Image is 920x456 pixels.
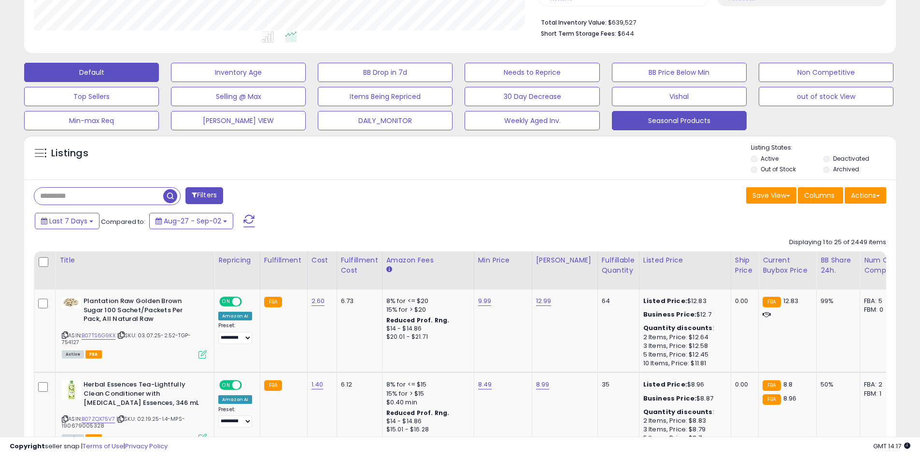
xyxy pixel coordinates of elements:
div: Title [59,255,210,265]
div: FBA: 2 [864,380,896,389]
span: ON [220,298,232,306]
span: OFF [241,381,256,389]
span: 8.96 [783,394,797,403]
button: Seasonal Products [612,111,747,130]
div: $0.40 min [386,398,467,407]
div: 50% [821,380,852,389]
a: 2.60 [311,296,325,306]
div: 35 [602,380,632,389]
div: [PERSON_NAME] [536,255,594,265]
button: Needs to Reprice [465,63,599,82]
b: Quantity discounts [643,323,713,332]
b: Reduced Prof. Rng. [386,409,450,417]
span: 8.8 [783,380,793,389]
span: Compared to: [101,217,145,226]
div: 15% for > $15 [386,389,467,398]
small: FBA [763,394,780,405]
div: $12.7 [643,310,723,319]
b: Business Price: [643,310,696,319]
div: Displaying 1 to 25 of 2449 items [789,238,886,247]
button: Vishal [612,87,747,106]
div: Repricing [218,255,256,265]
b: Short Term Storage Fees: [541,29,616,38]
img: 41DF--BdCVL._SL40_.jpg [62,297,81,308]
div: Current Buybox Price [763,255,812,276]
div: Fulfillable Quantity [602,255,635,276]
button: DAILY_MONITOR [318,111,453,130]
span: 12.83 [783,296,799,305]
div: Amazon AI [218,395,252,404]
div: $12.83 [643,297,723,305]
div: Amazon AI [218,312,252,320]
b: Reduced Prof. Rng. [386,316,450,324]
span: Last 7 Days [49,216,87,226]
div: seller snap | | [10,442,168,451]
b: Business Price: [643,394,696,403]
button: Default [24,63,159,82]
div: 2 Items, Price: $8.83 [643,416,723,425]
button: 30 Day Decrease [465,87,599,106]
a: 12.99 [536,296,552,306]
b: Herbal Essences Tea-Lightfully Clean Conditioner with [MEDICAL_DATA] Essences, 346 mL [84,380,201,410]
button: Filters [185,187,223,204]
span: OFF [241,298,256,306]
div: $8.96 [643,380,723,389]
button: Actions [845,187,886,204]
div: 99% [821,297,852,305]
a: B07TS6G9KX [82,332,115,340]
label: Archived [833,165,859,173]
button: Columns [798,187,843,204]
button: Min-max Req [24,111,159,130]
span: ON [220,381,232,389]
div: Amazon Fees [386,255,470,265]
button: Non Competitive [759,63,893,82]
small: FBA [264,380,282,391]
div: : [643,324,723,332]
a: B07ZQX75V7 [82,415,115,423]
button: Last 7 Days [35,213,99,229]
small: Amazon Fees. [386,265,392,274]
div: Listed Price [643,255,727,265]
div: : [643,408,723,416]
button: Aug-27 - Sep-02 [149,213,233,229]
button: Items Being Repriced [318,87,453,106]
div: Preset: [218,322,253,344]
img: 61uF5eCw3mL._SL40_.jpg [62,380,81,400]
div: 64 [602,297,632,305]
h5: Listings [51,147,88,160]
small: FBA [763,380,780,391]
button: Selling @ Max [171,87,306,106]
div: 2 Items, Price: $12.64 [643,333,723,342]
b: Total Inventory Value: [541,18,607,27]
div: ASIN: [62,297,207,358]
div: FBA: 5 [864,297,896,305]
div: $20.01 - $21.71 [386,333,467,341]
a: Terms of Use [83,442,124,451]
button: [PERSON_NAME] VIEW [171,111,306,130]
div: 3 Items, Price: $12.58 [643,342,723,350]
button: Weekly Aged Inv. [465,111,599,130]
div: 6.12 [341,380,375,389]
div: 8% for <= $15 [386,380,467,389]
strong: Copyright [10,442,45,451]
div: Cost [311,255,333,265]
div: Min Price [478,255,528,265]
div: 10 Items, Price: $11.81 [643,359,723,368]
div: Preset: [218,406,253,428]
a: 8.99 [536,380,550,389]
span: FBA [85,350,102,359]
label: Deactivated [833,154,869,163]
button: Top Sellers [24,87,159,106]
button: Inventory Age [171,63,306,82]
div: 0.00 [735,297,751,305]
div: 0.00 [735,380,751,389]
p: Listing States: [751,143,896,152]
div: $14 - $14.86 [386,325,467,333]
div: FBM: 1 [864,389,896,398]
a: Privacy Policy [125,442,168,451]
div: ASIN: [62,380,207,441]
b: Listed Price: [643,380,687,389]
span: $644 [618,29,634,38]
li: $639,527 [541,16,879,28]
a: 8.49 [478,380,492,389]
